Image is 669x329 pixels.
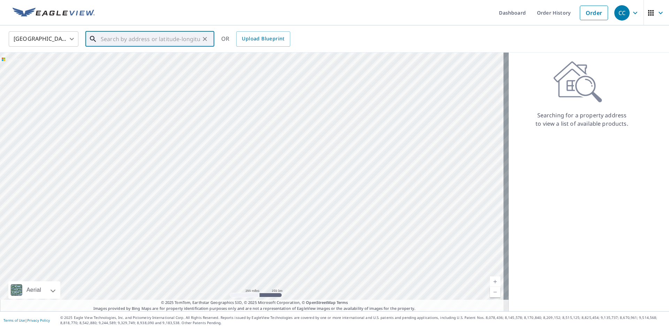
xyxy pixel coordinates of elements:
[24,281,43,299] div: Aerial
[490,287,500,297] a: Current Level 5, Zoom Out
[60,315,666,326] p: © 2025 Eagle View Technologies, Inc. and Pictometry International Corp. All Rights Reserved. Repo...
[13,8,95,18] img: EV Logo
[490,276,500,287] a: Current Level 5, Zoom In
[236,31,290,47] a: Upload Blueprint
[580,6,608,20] a: Order
[535,111,629,128] p: Searching for a property address to view a list of available products.
[27,318,50,323] a: Privacy Policy
[200,34,210,44] button: Clear
[3,318,25,323] a: Terms of Use
[242,34,284,43] span: Upload Blueprint
[9,29,78,49] div: [GEOGRAPHIC_DATA]
[8,281,60,299] div: Aerial
[101,29,200,49] input: Search by address or latitude-longitude
[306,300,335,305] a: OpenStreetMap
[614,5,630,21] div: CC
[221,31,290,47] div: OR
[337,300,348,305] a: Terms
[161,300,348,306] span: © 2025 TomTom, Earthstar Geographics SIO, © 2025 Microsoft Corporation, ©
[3,318,50,322] p: |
